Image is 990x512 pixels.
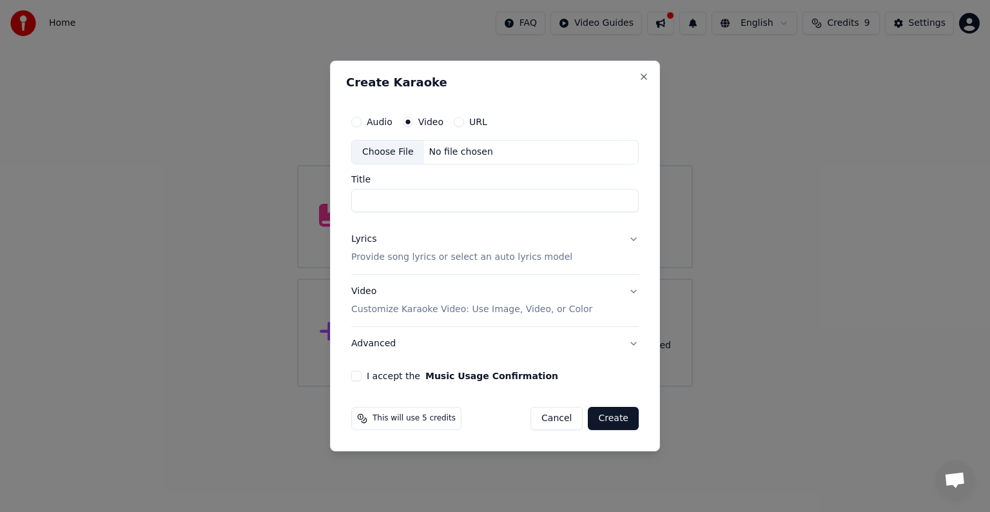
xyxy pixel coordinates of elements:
[530,407,583,430] button: Cancel
[351,275,639,326] button: VideoCustomize Karaoke Video: Use Image, Video, or Color
[352,141,424,164] div: Choose File
[373,413,456,424] span: This will use 5 credits
[424,146,498,159] div: No file chosen
[346,77,644,88] h2: Create Karaoke
[351,222,639,274] button: LyricsProvide song lyrics or select an auto lyrics model
[351,175,639,184] label: Title
[588,407,639,430] button: Create
[351,285,592,316] div: Video
[351,303,592,316] p: Customize Karaoke Video: Use Image, Video, or Color
[469,117,487,126] label: URL
[351,327,639,360] button: Advanced
[351,233,376,246] div: Lyrics
[351,251,572,264] p: Provide song lyrics or select an auto lyrics model
[425,371,558,380] button: I accept the
[418,117,443,126] label: Video
[367,117,393,126] label: Audio
[367,371,558,380] label: I accept the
